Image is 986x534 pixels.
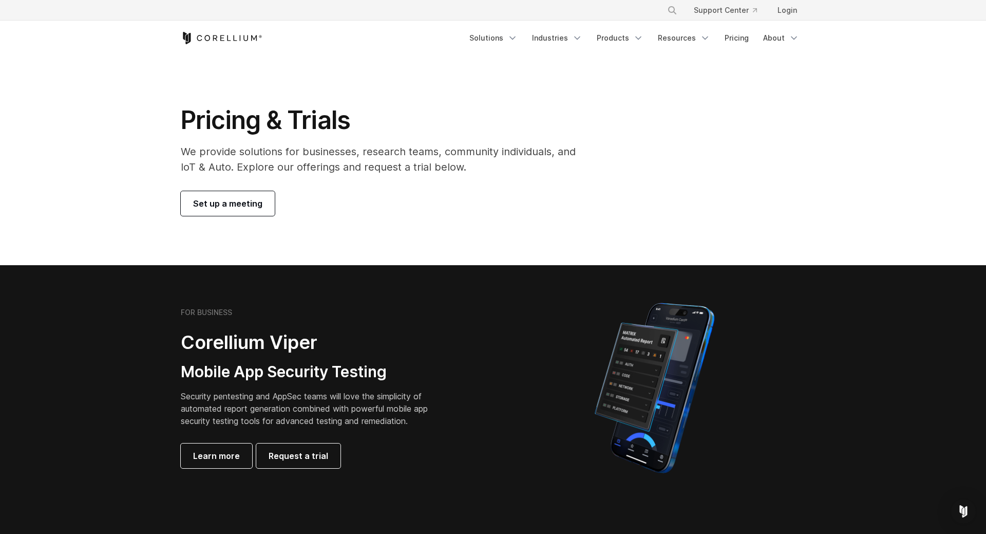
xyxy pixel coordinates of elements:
a: Resources [652,29,716,47]
a: Solutions [463,29,524,47]
span: Set up a meeting [193,197,262,210]
a: Industries [526,29,589,47]
p: Security pentesting and AppSec teams will love the simplicity of automated report generation comb... [181,390,444,427]
a: Support Center [686,1,765,20]
a: Login [769,1,805,20]
a: Pricing [718,29,755,47]
img: Corellium MATRIX automated report on iPhone showing app vulnerability test results across securit... [577,298,732,478]
span: Learn more [193,450,240,462]
a: Corellium Home [181,32,262,44]
div: Navigation Menu [655,1,805,20]
div: Navigation Menu [463,29,805,47]
h2: Corellium Viper [181,331,444,354]
span: Request a trial [269,450,328,462]
a: Set up a meeting [181,191,275,216]
a: Request a trial [256,444,340,468]
button: Search [663,1,681,20]
a: About [757,29,805,47]
h6: FOR BUSINESS [181,308,232,317]
h3: Mobile App Security Testing [181,362,444,382]
a: Learn more [181,444,252,468]
h1: Pricing & Trials [181,105,590,136]
div: Open Intercom Messenger [951,499,976,524]
a: Products [591,29,650,47]
p: We provide solutions for businesses, research teams, community individuals, and IoT & Auto. Explo... [181,144,590,175]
